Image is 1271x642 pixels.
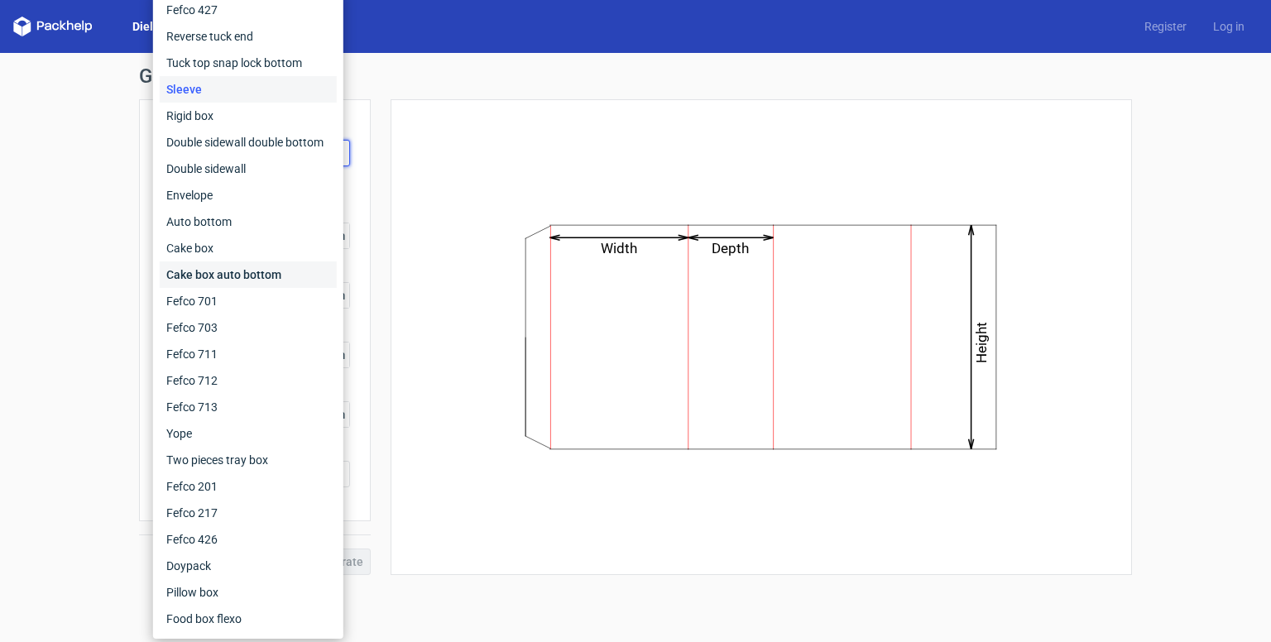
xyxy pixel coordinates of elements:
[160,314,337,341] div: Fefco 703
[160,420,337,447] div: Yope
[160,473,337,500] div: Fefco 201
[160,579,337,606] div: Pillow box
[712,240,750,256] text: Depth
[160,288,337,314] div: Fefco 701
[160,261,337,288] div: Cake box auto bottom
[160,500,337,526] div: Fefco 217
[160,526,337,553] div: Fefco 426
[139,66,1132,86] h1: Generate new dieline
[160,394,337,420] div: Fefco 713
[160,23,337,50] div: Reverse tuck end
[160,553,337,579] div: Doypack
[160,103,337,129] div: Rigid box
[160,156,337,182] div: Double sidewall
[1200,18,1258,35] a: Log in
[160,367,337,394] div: Fefco 712
[160,235,337,261] div: Cake box
[160,606,337,632] div: Food box flexo
[160,447,337,473] div: Two pieces tray box
[160,182,337,208] div: Envelope
[119,18,189,35] a: Dielines
[974,322,990,363] text: Height
[160,208,337,235] div: Auto bottom
[160,341,337,367] div: Fefco 711
[1131,18,1200,35] a: Register
[160,76,337,103] div: Sleeve
[602,240,638,256] text: Width
[160,50,337,76] div: Tuck top snap lock bottom
[160,129,337,156] div: Double sidewall double bottom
